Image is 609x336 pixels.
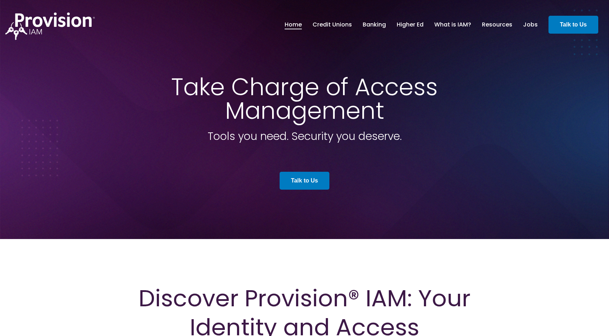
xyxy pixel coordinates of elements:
a: Jobs [523,19,538,31]
a: Higher Ed [397,19,424,31]
strong: Talk to Us [291,177,318,184]
a: Home [285,19,302,31]
span: Tools you need. Security you deserve. [208,128,402,144]
strong: Talk to Us [560,21,587,28]
a: Talk to Us [280,172,329,190]
a: Banking [363,19,386,31]
img: ProvisionIAM-Logo-White [5,13,95,40]
span: Take Charge of Access Management [171,70,438,127]
a: What is IAM? [434,19,471,31]
a: Credit Unions [313,19,352,31]
a: Resources [482,19,512,31]
a: Talk to Us [548,16,598,34]
nav: menu [279,13,543,36]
